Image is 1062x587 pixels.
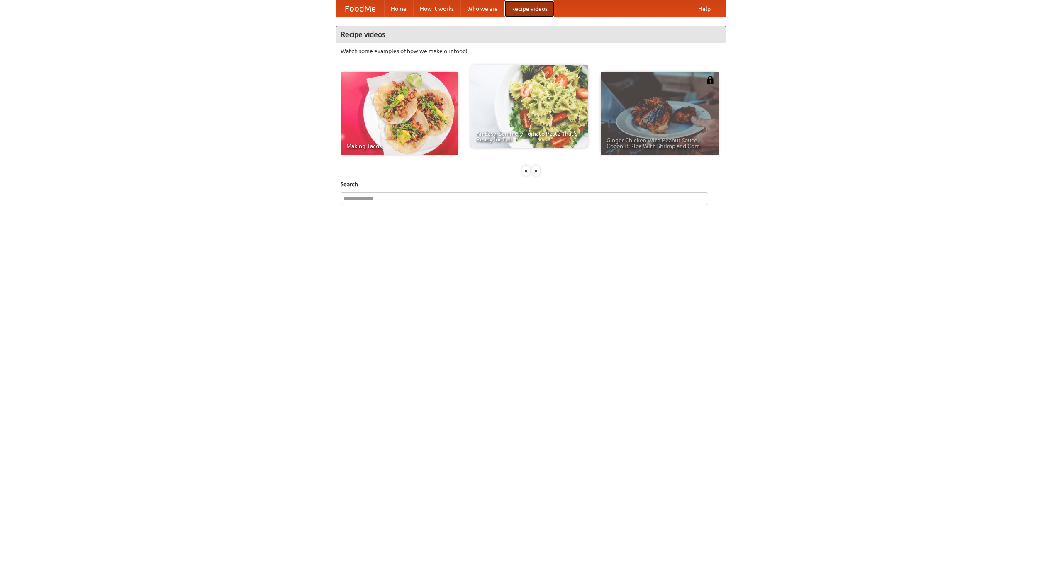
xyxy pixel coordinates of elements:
h5: Search [341,180,721,188]
span: Making Tacos [346,143,453,149]
a: Home [384,0,413,17]
a: How it works [413,0,460,17]
p: Watch some examples of how we make our food! [341,47,721,55]
a: Who we are [460,0,504,17]
div: » [532,166,540,176]
span: An Easy, Summery Tomato Pasta That's Ready for Fall [476,131,582,142]
h4: Recipe videos [336,26,726,43]
a: An Easy, Summery Tomato Pasta That's Ready for Fall [470,65,588,148]
a: Recipe videos [504,0,554,17]
img: 483408.png [706,76,714,84]
a: Help [692,0,717,17]
a: FoodMe [336,0,384,17]
div: « [522,166,530,176]
a: Making Tacos [341,72,458,155]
